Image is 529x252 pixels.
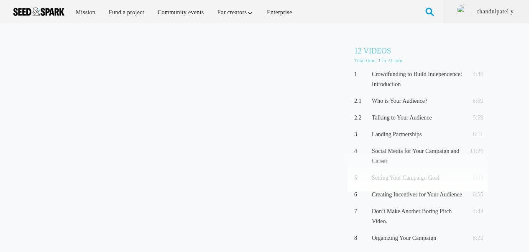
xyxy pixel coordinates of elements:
[372,173,463,183] p: Setting Your Campaign Goal
[372,69,463,89] p: Crowdfunding to Build Independence: Introduction
[152,3,210,21] a: Community events
[466,130,483,140] p: 6:11
[466,69,483,79] p: 4:46
[372,113,463,123] p: Talking to Your Audience
[103,3,150,21] a: Fund a project
[354,113,368,123] p: 2.2
[372,206,463,227] p: Don’t Make Another Boring Pitch Video.
[354,206,368,216] p: 7
[466,146,483,156] p: 11:26
[261,3,298,21] a: Enterprise
[372,233,463,243] p: Organizing Your Campaign
[466,113,483,123] p: 5:59
[466,173,483,183] p: 6:03
[354,57,492,64] p: Total time: 1 hr 21 min
[354,190,368,200] p: 6
[372,96,463,106] p: Who is Your Audience?
[372,146,463,166] p: Social Media for Your Campaign and Career
[354,96,368,106] p: 2.1
[354,45,492,57] h5: 12 Videos
[354,233,368,243] p: 8
[457,5,471,19] img: ACg8ocKkgZ_F8gr2s4d9mLokKduAKIal2LnBZihR6uBiye8ZXaqrAA=s96-c
[466,190,483,200] p: 6:55
[354,173,368,183] p: 5
[466,233,483,243] p: 8:22
[372,190,463,200] p: Creating Incentives for Your Audience
[466,206,483,216] p: 4:44
[354,69,368,79] p: 1
[476,8,516,16] a: chandnipatel y.
[372,130,463,140] p: Landing Partnerships
[466,96,483,106] p: 6:59
[354,130,368,140] p: 3
[212,3,260,21] a: For creators
[354,146,368,156] p: 4
[13,8,64,16] img: Seed amp; Spark
[70,3,101,21] a: Mission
